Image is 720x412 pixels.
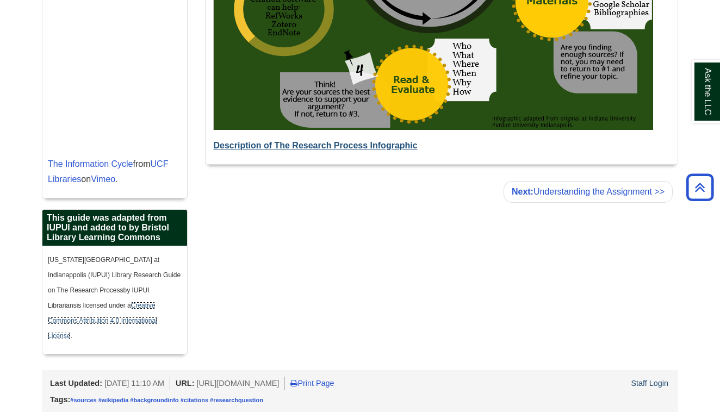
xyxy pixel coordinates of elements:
i: Print Page [290,379,297,387]
a: Description of The Research Process Infographic [213,141,417,150]
h2: This guide was adapted from IUPUI and added to by Bristol Library Learning Commons [42,210,187,246]
span: URL: [176,379,194,388]
span: [URL][DOMAIN_NAME] [196,379,279,388]
span: [US_STATE][GEOGRAPHIC_DATA] at Indianappolis (IUPUI) Library Research Guide on The Research Process [48,256,181,294]
a: Vimeo [91,174,115,184]
span: is licensed under a [77,302,131,309]
span: Tags: [50,395,70,404]
a: Creative Commons Attribution 4.0 International License [48,302,157,340]
span: . [70,332,72,340]
span: Last Updated: [50,379,102,388]
p: from on . [48,157,182,187]
a: Staff Login [631,379,668,388]
a: Back to Top [682,180,717,195]
a: Next:Understanding the Assignment >> [504,181,673,203]
strong: Next: [512,187,533,196]
a: Print Page [290,379,334,388]
span: [DATE] 11:10 AM [104,379,164,388]
a: #sources #wikipedia #backgroundinfo #citations #researchquestion [70,397,263,403]
a: The Information Cycle [48,159,133,168]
